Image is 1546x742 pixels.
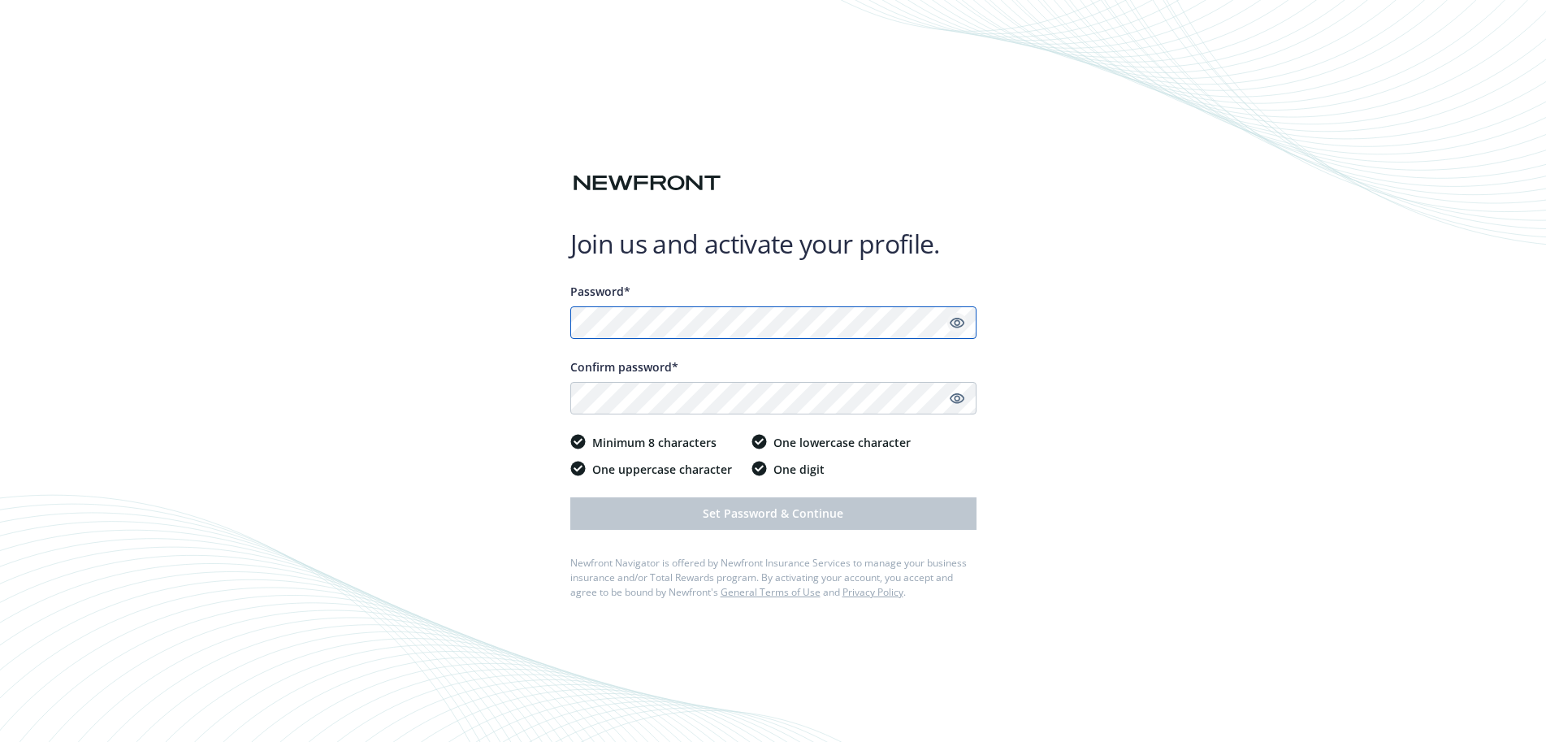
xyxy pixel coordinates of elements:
span: One uppercase character [592,461,732,478]
span: Confirm password* [570,359,678,375]
a: Privacy Policy [842,585,903,599]
span: Password* [570,284,630,299]
span: One lowercase character [773,434,911,451]
h1: Join us and activate your profile. [570,228,977,260]
img: Newfront logo [570,169,724,197]
button: Set Password & Continue [570,497,977,530]
a: General Terms of Use [721,585,821,599]
span: Set Password & Continue [703,506,843,521]
div: Newfront Navigator is offered by Newfront Insurance Services to manage your business insurance an... [570,556,977,600]
input: Confirm your unique password [570,382,977,414]
span: Minimum 8 characters [592,434,717,451]
input: Enter a unique password... [570,306,977,339]
a: Show password [947,388,967,408]
span: One digit [773,461,825,478]
a: Show password [947,313,967,332]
